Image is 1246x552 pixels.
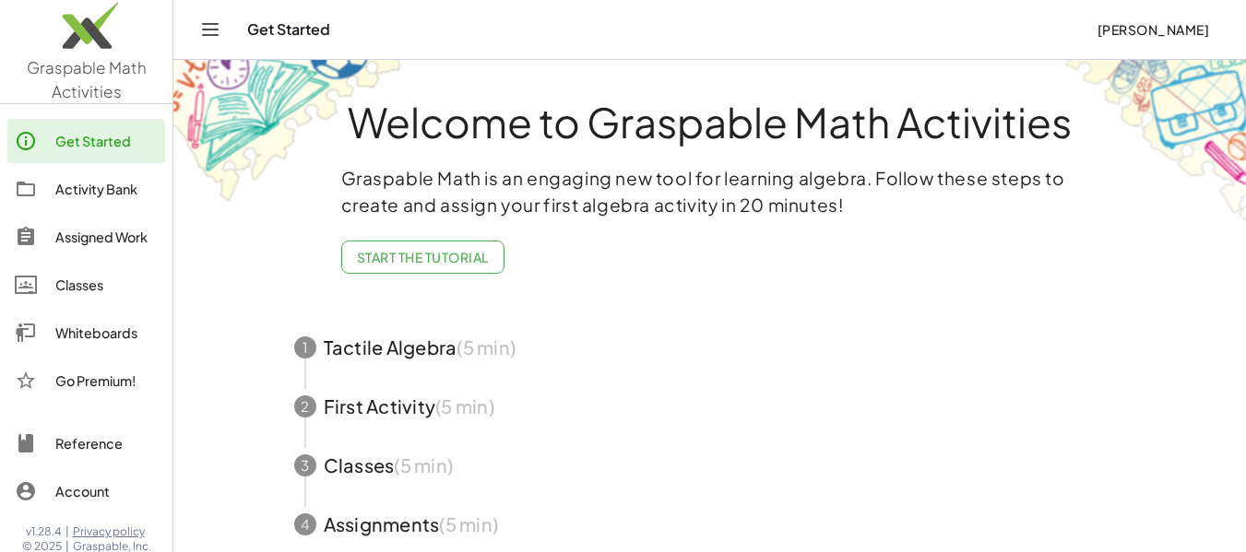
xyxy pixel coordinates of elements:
p: Graspable Math is an engaging new tool for learning algebra. Follow these steps to create and ass... [341,165,1079,218]
button: Start the Tutorial [341,241,504,274]
div: Get Started [55,130,158,152]
div: Assigned Work [55,226,158,248]
a: Get Started [7,119,165,163]
a: Privacy policy [73,524,151,539]
img: get-started-bg-ul-Ceg4j33I.png [173,58,404,205]
button: Toggle navigation [196,15,225,44]
button: 3Classes(5 min) [272,436,1148,495]
span: Graspable Math Activities [27,57,147,101]
div: Account [55,480,158,502]
h1: Welcome to Graspable Math Activities [260,100,1160,143]
div: Activity Bank [55,178,158,200]
a: Reference [7,421,165,465]
a: Assigned Work [7,215,165,259]
span: | [65,524,69,539]
span: [PERSON_NAME] [1097,21,1209,38]
div: 1 [294,336,316,358]
span: v1.28.4 [26,524,62,539]
a: Account [7,469,165,513]
div: Classes [55,274,158,296]
button: [PERSON_NAME] [1082,13,1224,46]
button: 1Tactile Algebra(5 min) [272,318,1148,377]
div: Go Premium! [55,370,158,392]
div: Whiteboards [55,322,158,344]
div: Reference [55,432,158,454]
div: 2 [294,395,316,417]
a: Activity Bank [7,167,165,211]
a: Classes [7,263,165,307]
span: Start the Tutorial [357,249,489,265]
div: 3 [294,454,316,476]
a: Whiteboards [7,311,165,355]
button: 2First Activity(5 min) [272,377,1148,436]
div: 4 [294,513,316,535]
